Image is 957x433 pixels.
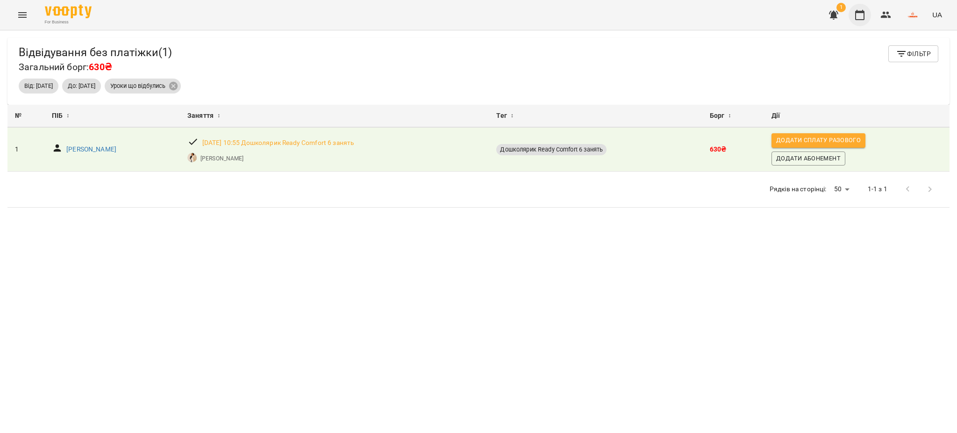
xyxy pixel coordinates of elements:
div: 50 [830,182,853,196]
h6: Загальний борг: [19,60,172,74]
span: UA [932,10,942,20]
b: 630 ₴ [710,145,727,153]
a: [DATE] 10:55 Дошколярик Ready Comfort 6 занять [202,138,354,148]
img: Катя Долейко [187,153,197,162]
img: 86f377443daa486b3a215227427d088a.png [906,8,919,22]
p: 1-1 з 1 [868,185,887,194]
h5: Відвідування без платіжки ( 1 ) [19,45,172,60]
span: Додати Абонемент [776,153,841,164]
span: Додати сплату разового [776,135,861,145]
span: Фільтр [896,48,931,59]
span: До: [DATE] [62,82,101,90]
div: Дії [771,110,942,122]
span: Тег [496,110,507,122]
span: Заняття [187,110,214,122]
div: № [15,110,37,122]
span: ↕ [66,110,69,122]
span: Уроки що відбулись [105,82,171,90]
span: Дошколярик Ready Comfort 6 занять [496,145,607,154]
button: Додати Абонемент [771,152,845,166]
span: Борг [710,110,725,122]
span: For Business [45,19,92,25]
span: ПІБ [52,110,63,122]
button: Фільтр [888,45,938,62]
p: Рядків на сторінці: [770,185,827,194]
span: ↕ [217,110,220,122]
button: Додати сплату разового [771,133,865,147]
a: [PERSON_NAME] [66,145,116,154]
div: Уроки що відбулись [105,79,181,94]
span: 1 [836,3,846,12]
span: 630₴ [89,62,112,72]
span: ↕ [511,110,514,122]
td: 1 [7,128,44,171]
img: Voopty Logo [45,5,92,18]
button: Menu [11,4,34,26]
span: Від: [DATE] [19,82,58,90]
button: UA [928,6,946,23]
span: ↕ [728,110,731,122]
a: [PERSON_NAME] [200,154,243,163]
